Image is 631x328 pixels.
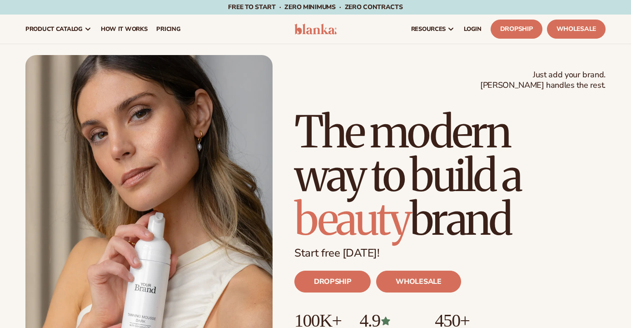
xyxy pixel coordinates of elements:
[294,247,606,260] p: Start free [DATE]!
[547,20,606,39] a: Wholesale
[101,25,148,33] span: How It Works
[491,20,542,39] a: Dropship
[156,25,180,33] span: pricing
[294,271,371,293] a: DROPSHIP
[411,25,446,33] span: resources
[376,271,461,293] a: WHOLESALE
[459,15,486,44] a: LOGIN
[294,24,337,35] img: logo
[464,25,482,33] span: LOGIN
[25,25,83,33] span: product catalog
[294,110,606,241] h1: The modern way to build a brand
[480,70,606,91] span: Just add your brand. [PERSON_NAME] handles the rest.
[407,15,459,44] a: resources
[152,15,185,44] a: pricing
[21,15,96,44] a: product catalog
[294,192,410,247] span: beauty
[228,3,402,11] span: Free to start · ZERO minimums · ZERO contracts
[96,15,152,44] a: How It Works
